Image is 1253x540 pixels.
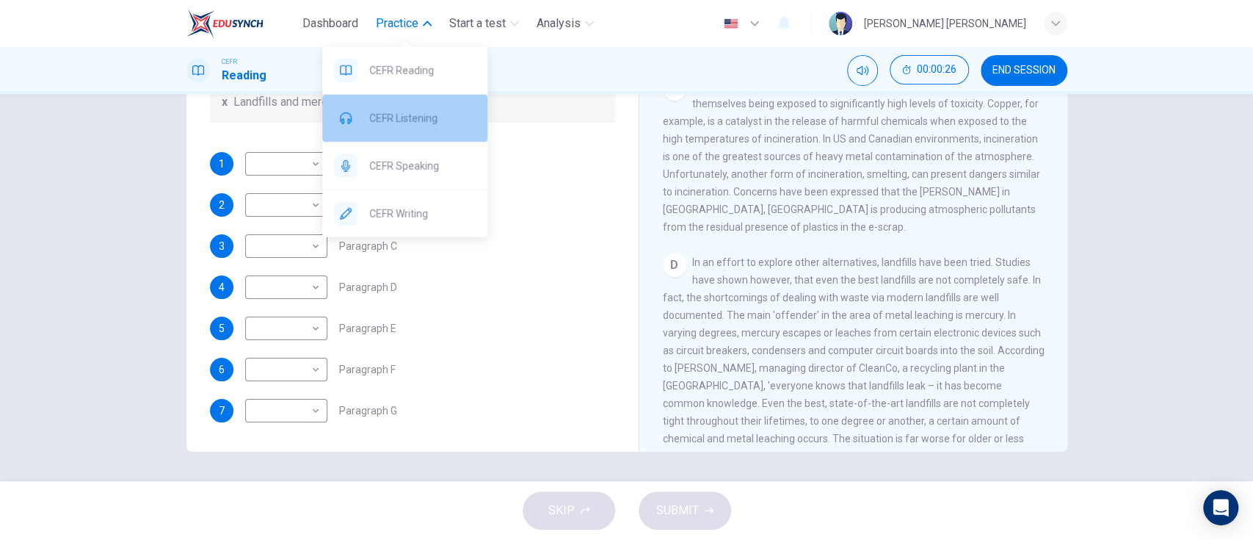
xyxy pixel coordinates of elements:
[322,95,487,142] div: CEFR Listening
[663,253,686,277] div: D
[449,15,506,32] span: Start a test
[322,143,487,190] div: CEFR Speaking
[722,18,740,29] img: en
[339,323,396,334] span: Paragraph E
[219,364,225,375] span: 6
[917,64,956,76] span: 00:00:26
[370,10,437,37] button: Practice
[981,55,1067,86] button: END SESSION
[222,93,228,111] span: x
[663,256,1045,480] span: In an effort to explore other alternatives, landfills have been tried. Studies have shown however...
[219,406,225,416] span: 7
[1203,490,1238,525] div: Open Intercom Messenger
[322,47,487,94] div: CEFR Reading
[219,200,225,210] span: 2
[992,65,1056,76] span: END SESSION
[864,15,1026,32] div: [PERSON_NAME] [PERSON_NAME]
[376,15,418,32] span: Practice
[847,55,878,86] div: Mute
[339,364,396,375] span: Paragraph F
[537,15,581,32] span: Analysis
[339,282,397,292] span: Paragraph D
[369,109,476,127] span: CEFR Listening
[322,190,487,237] div: CEFR Writing
[443,10,525,37] button: Start a test
[186,9,264,38] img: EduSynch logo
[663,80,1040,233] span: Workers involved in the disposal of computers via incineration are themselves being exposed to si...
[890,55,969,84] button: 00:00:26
[369,205,476,223] span: CEFR Writing
[233,93,388,111] span: Landfills and mercury leaching
[890,55,969,86] div: Hide
[369,157,476,175] span: CEFR Speaking
[222,57,237,67] span: CEFR
[339,406,397,416] span: Paragraph G
[369,62,476,79] span: CEFR Reading
[219,159,225,169] span: 1
[219,323,225,334] span: 5
[219,241,225,251] span: 3
[297,10,364,37] button: Dashboard
[531,10,600,37] button: Analysis
[186,9,297,38] a: EduSynch logo
[302,15,358,32] span: Dashboard
[339,241,397,251] span: Paragraph C
[829,12,852,35] img: Profile picture
[222,67,266,84] h1: Reading
[219,282,225,292] span: 4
